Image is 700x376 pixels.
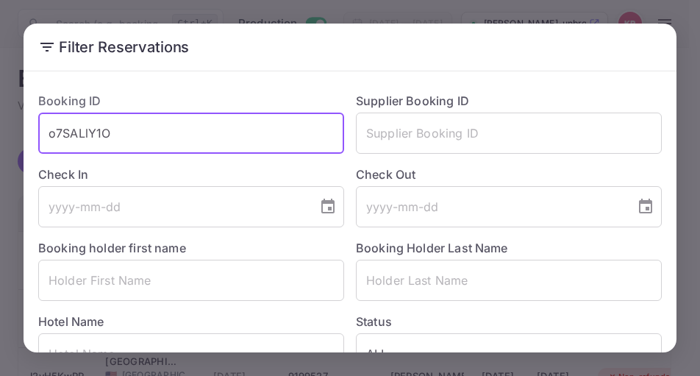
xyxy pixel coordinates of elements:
button: Choose date [631,192,660,221]
label: Booking holder first name [38,241,186,255]
input: yyyy-mm-dd [38,186,307,227]
button: Choose date [313,192,343,221]
label: Status [356,313,662,330]
input: Supplier Booking ID [356,113,662,154]
label: Booking ID [38,93,101,108]
label: Supplier Booking ID [356,93,469,108]
label: Check In [38,166,344,183]
div: ALL [356,333,662,375]
label: Booking Holder Last Name [356,241,508,255]
input: Holder Last Name [356,260,662,301]
h2: Filter Reservations [24,24,676,71]
input: Booking ID [38,113,344,154]
label: Check Out [356,166,662,183]
label: Hotel Name [38,314,104,329]
input: Hotel Name [38,333,344,375]
input: yyyy-mm-dd [356,186,625,227]
input: Holder First Name [38,260,344,301]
